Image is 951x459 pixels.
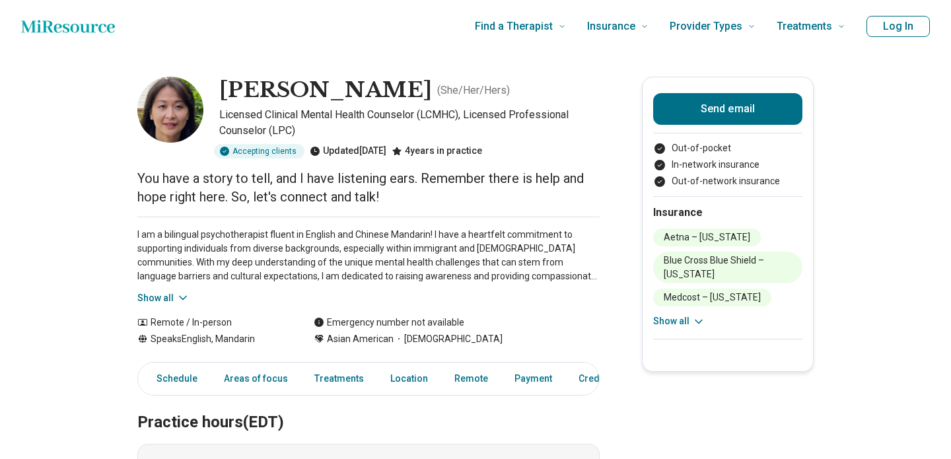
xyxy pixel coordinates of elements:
[21,13,115,40] a: Home page
[306,365,372,392] a: Treatments
[137,77,203,143] img: Cindy Huang, Licensed Clinical Mental Health Counselor (LCMHC)
[653,314,705,328] button: Show all
[216,365,296,392] a: Areas of focus
[137,316,287,330] div: Remote / In-person
[137,332,287,346] div: Speaks English, Mandarin
[214,144,304,159] div: Accepting clients
[653,229,761,246] li: Aetna – [US_STATE]
[507,365,560,392] a: Payment
[137,169,600,206] p: You have a story to tell, and I have listening ears. Remember there is help and hope right here. ...
[653,141,802,188] ul: Payment options
[219,77,432,104] h1: [PERSON_NAME]
[137,291,190,305] button: Show all
[137,228,600,283] p: I am a bilingual psychotherapist fluent in English and Chinese Mandarin! I have a heartfelt commi...
[777,17,832,36] span: Treatments
[141,365,205,392] a: Schedule
[219,107,600,139] p: Licensed Clinical Mental Health Counselor (LCMHC), Licensed Professional Counselor (LPC)
[314,316,464,330] div: Emergency number not available
[446,365,496,392] a: Remote
[653,158,802,172] li: In-network insurance
[571,365,637,392] a: Credentials
[670,17,742,36] span: Provider Types
[653,174,802,188] li: Out-of-network insurance
[587,17,635,36] span: Insurance
[653,289,771,306] li: Medcost – [US_STATE]
[137,380,600,434] h2: Practice hours (EDT)
[653,141,802,155] li: Out-of-pocket
[437,83,510,98] p: ( She/Her/Hers )
[475,17,553,36] span: Find a Therapist
[382,365,436,392] a: Location
[653,252,802,283] li: Blue Cross Blue Shield – [US_STATE]
[327,332,394,346] span: Asian American
[866,16,930,37] button: Log In
[392,144,482,159] div: 4 years in practice
[394,332,503,346] span: [DEMOGRAPHIC_DATA]
[653,205,802,221] h2: Insurance
[310,144,386,159] div: Updated [DATE]
[653,93,802,125] button: Send email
